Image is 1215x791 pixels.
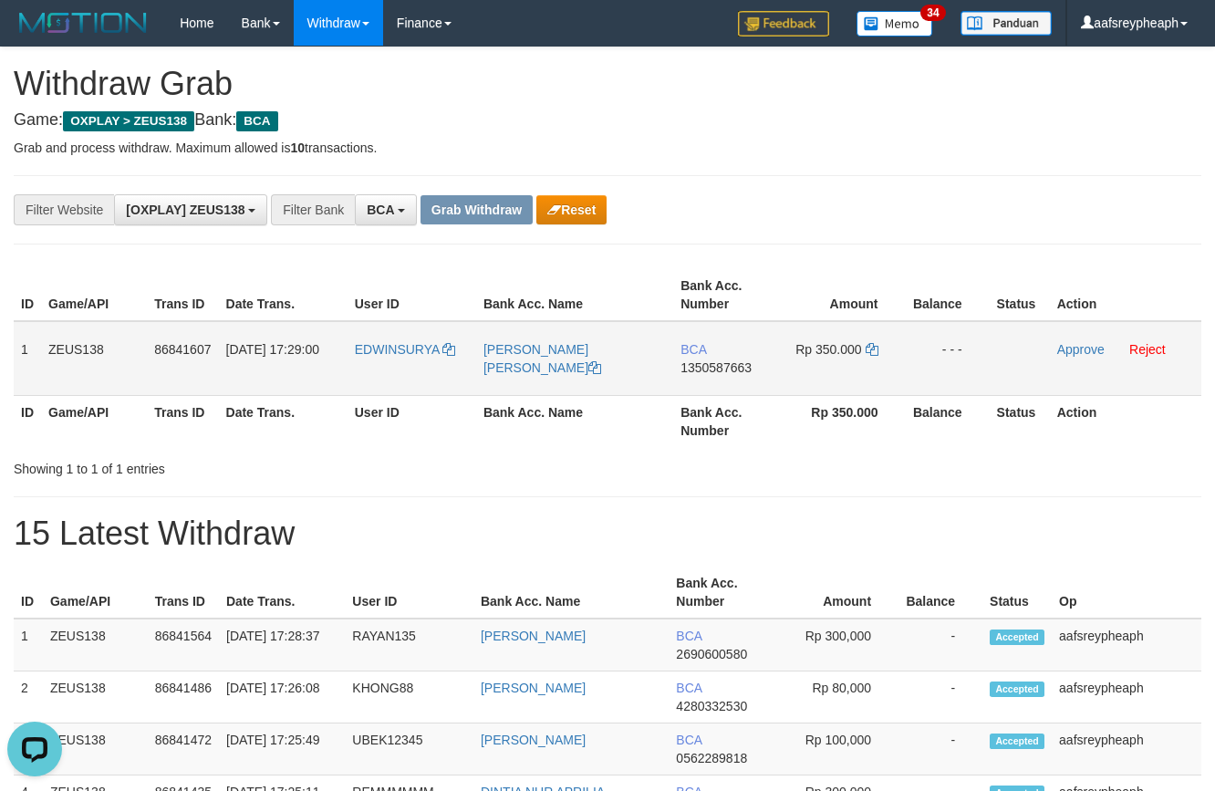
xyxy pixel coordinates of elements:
[774,567,899,619] th: Amount
[14,111,1201,130] h4: Game: Bank:
[41,395,147,447] th: Game/API
[774,671,899,723] td: Rp 80,000
[355,342,440,357] span: EDWINSURYA
[990,269,1050,321] th: Status
[857,11,933,36] img: Button%20Memo.svg
[14,515,1201,552] h1: 15 Latest Withdraw
[236,111,277,131] span: BCA
[774,723,899,775] td: Rp 100,000
[14,66,1201,102] h1: Withdraw Grab
[345,567,473,619] th: User ID
[421,195,533,224] button: Grab Withdraw
[290,141,305,155] strong: 10
[219,269,348,321] th: Date Trans.
[14,671,43,723] td: 2
[154,342,211,357] span: 86841607
[898,723,982,775] td: -
[866,342,878,357] a: Copy 350000 to clipboard
[676,733,701,747] span: BCA
[676,681,701,695] span: BCA
[481,733,586,747] a: [PERSON_NAME]
[126,203,244,217] span: [OXPLAY] ZEUS138
[990,734,1044,749] span: Accepted
[795,342,861,357] span: Rp 350.000
[898,567,982,619] th: Balance
[14,321,41,396] td: 1
[14,395,41,447] th: ID
[990,682,1044,697] span: Accepted
[14,269,41,321] th: ID
[219,395,348,447] th: Date Trans.
[673,395,779,447] th: Bank Acc. Number
[63,111,194,131] span: OXPLAY > ZEUS138
[14,567,43,619] th: ID
[355,194,417,225] button: BCA
[473,567,669,619] th: Bank Acc. Name
[920,5,945,21] span: 34
[271,194,355,225] div: Filter Bank
[219,619,345,671] td: [DATE] 17:28:37
[14,9,152,36] img: MOTION_logo.png
[906,395,990,447] th: Balance
[1129,342,1166,357] a: Reject
[14,453,493,478] div: Showing 1 to 1 of 1 entries
[1057,342,1105,357] a: Approve
[345,723,473,775] td: UBEK12345
[14,619,43,671] td: 1
[961,11,1052,36] img: panduan.png
[219,567,345,619] th: Date Trans.
[898,671,982,723] td: -
[536,195,607,224] button: Reset
[355,342,456,357] a: EDWINSURYA
[906,321,990,396] td: - - -
[779,395,905,447] th: Rp 350.000
[147,269,218,321] th: Trans ID
[43,723,148,775] td: ZEUS138
[7,7,62,62] button: Open LiveChat chat widget
[680,342,706,357] span: BCA
[1050,395,1201,447] th: Action
[680,360,752,375] span: Copy 1350587663 to clipboard
[226,342,319,357] span: [DATE] 17:29:00
[1052,567,1201,619] th: Op
[148,671,219,723] td: 86841486
[219,671,345,723] td: [DATE] 17:26:08
[676,647,747,661] span: Copy 2690600580 to clipboard
[148,619,219,671] td: 86841564
[906,269,990,321] th: Balance
[676,629,701,643] span: BCA
[114,194,267,225] button: [OXPLAY] ZEUS138
[367,203,394,217] span: BCA
[43,567,148,619] th: Game/API
[41,321,147,396] td: ZEUS138
[348,269,476,321] th: User ID
[1052,619,1201,671] td: aafsreypheaph
[348,395,476,447] th: User ID
[14,194,114,225] div: Filter Website
[774,619,899,671] td: Rp 300,000
[676,699,747,713] span: Copy 4280332530 to clipboard
[779,269,905,321] th: Amount
[483,342,601,375] a: [PERSON_NAME] [PERSON_NAME]
[1050,269,1201,321] th: Action
[669,567,774,619] th: Bank Acc. Number
[41,269,147,321] th: Game/API
[345,619,473,671] td: RAYAN135
[148,567,219,619] th: Trans ID
[481,629,586,643] a: [PERSON_NAME]
[982,567,1052,619] th: Status
[1052,723,1201,775] td: aafsreypheaph
[990,630,1044,645] span: Accepted
[219,723,345,775] td: [DATE] 17:25:49
[148,723,219,775] td: 86841472
[481,681,586,695] a: [PERSON_NAME]
[676,751,747,765] span: Copy 0562289818 to clipboard
[43,619,148,671] td: ZEUS138
[476,269,673,321] th: Bank Acc. Name
[738,11,829,36] img: Feedback.jpg
[1052,671,1201,723] td: aafsreypheaph
[14,139,1201,157] p: Grab and process withdraw. Maximum allowed is transactions.
[147,395,218,447] th: Trans ID
[476,395,673,447] th: Bank Acc. Name
[43,671,148,723] td: ZEUS138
